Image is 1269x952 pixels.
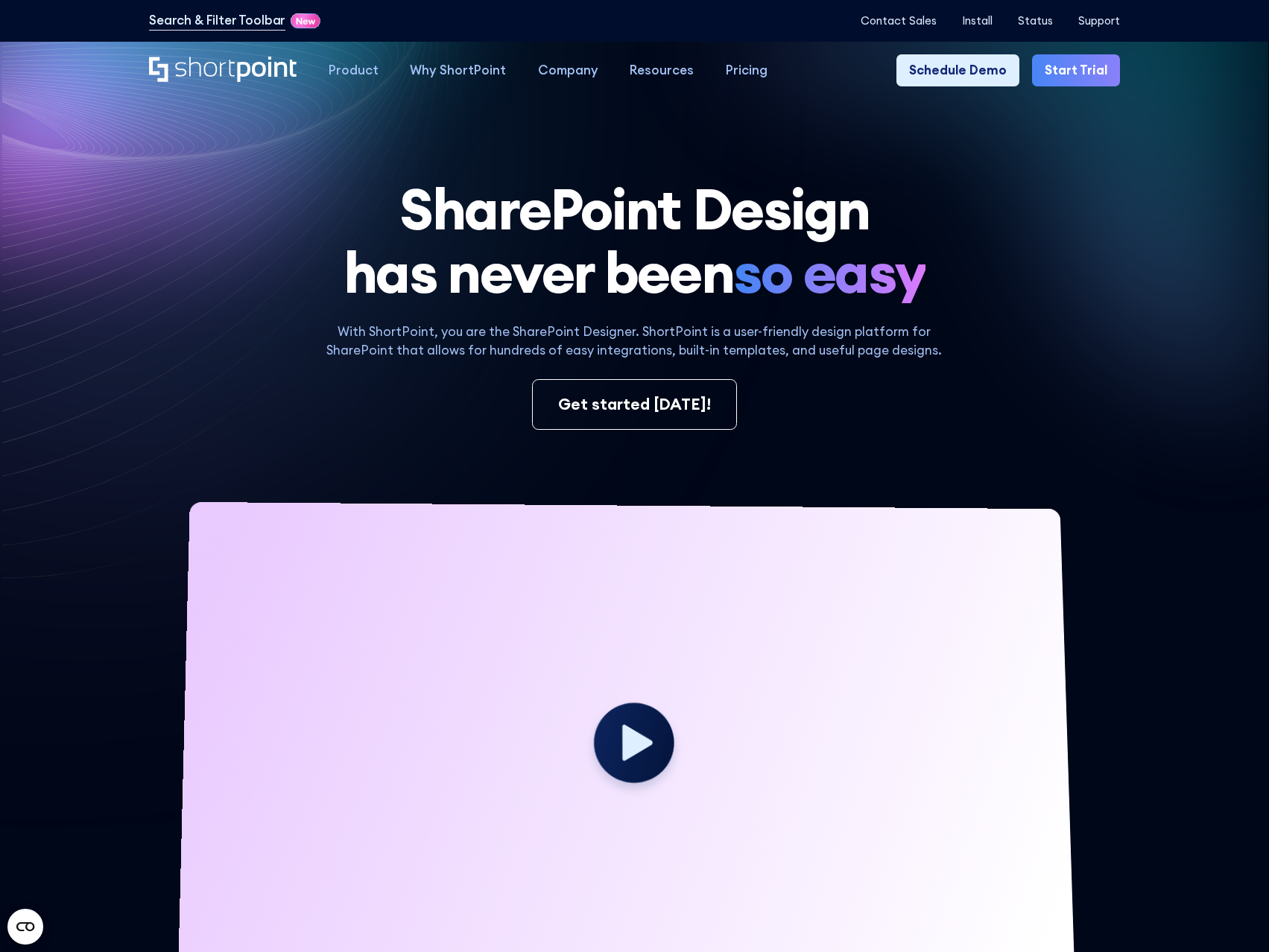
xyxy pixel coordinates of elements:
[962,14,993,27] a: Install
[1078,14,1120,27] a: Support
[1194,880,1269,952] iframe: Chat Widget
[1032,54,1120,86] a: Start Trial
[538,61,598,80] div: Company
[614,54,710,86] a: Resources
[1018,14,1053,27] a: Status
[630,61,694,80] div: Resources
[149,57,297,84] a: Home
[558,393,711,416] div: Get started [DATE]!
[532,379,737,430] a: Get started [DATE]!
[410,61,506,80] div: Why ShortPoint
[896,54,1019,86] a: Schedule Demo
[710,54,784,86] a: Pricing
[861,14,937,27] a: Contact Sales
[313,323,955,361] p: With ShortPoint, you are the SharePoint Designer. ShortPoint is a user-friendly design platform f...
[7,909,43,945] button: Open CMP widget
[149,11,285,31] a: Search & Filter Toolbar
[394,54,522,86] a: Why ShortPoint
[149,177,1120,303] h1: SharePoint Design has never been
[733,241,925,303] span: so easy
[726,61,768,80] div: Pricing
[329,61,379,80] div: Product
[522,54,614,86] a: Company
[312,54,394,86] a: Product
